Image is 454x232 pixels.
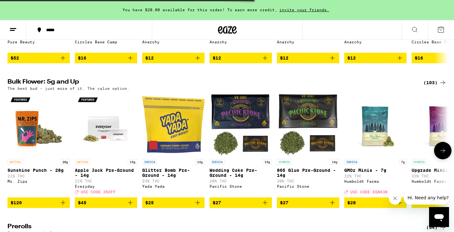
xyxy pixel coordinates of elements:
span: $16 [78,56,86,60]
p: INDICA [210,159,225,165]
p: 21% THC [7,174,70,178]
span: $12 [347,56,356,60]
p: 23% THC [142,179,205,183]
p: GMOz Minis - 7g [344,168,407,173]
button: Add to bag [142,197,205,208]
h2: Bulk Flower: 5g and Up [7,79,416,86]
button: Add to bag [210,53,272,63]
img: Yada Yada - Glitter Bomb Pre-Ground - 14g [142,94,205,156]
p: Apple Jack Pre-Ground - 14g [75,168,137,178]
img: Pacific Stone - Wedding Cake Pre-Ground - 14g [210,94,272,156]
div: Anarchy [344,40,407,44]
p: 28g [60,159,70,165]
h2: Prerolls [7,224,416,231]
span: USE CODE 35OFF [81,190,116,194]
p: 805 Glue Pre-Ground - 14g [277,168,339,178]
a: (103) [423,79,447,86]
img: Everyday - Apple Jack Pre-Ground - 14g [75,94,137,156]
p: 14g [195,159,205,165]
div: Anarchy [142,40,205,44]
p: 20% THC [277,179,339,183]
a: Open page for GMOz Minis - 7g from Humboldt Farms [344,94,407,197]
p: HYBRID [277,159,292,165]
a: Open page for Glitter Bomb Pre-Ground - 14g from Yada Yada [142,94,205,197]
div: Pacific Stone [277,184,339,188]
p: 7g [399,159,407,165]
img: Humboldt Farms - GMOz Minis - 7g [344,94,407,156]
button: Add to bag [7,53,70,63]
div: Pacific Stone [210,184,272,188]
button: Add to bag [344,53,407,63]
p: 14g [128,159,137,165]
a: Open page for Sunshine Punch - 28g from Mr. Zips [7,94,70,197]
a: Open page for Apple Jack Pre-Ground - 14g from Everyday [75,94,137,197]
button: Add to bag [7,197,70,208]
span: $120 [11,200,22,205]
span: $27 [213,200,221,205]
a: Open page for Wedding Cake Pre-Ground - 14g from Pacific Stone [210,94,272,197]
div: Circles Base Camp [75,40,137,44]
p: Sunshine Punch - 28g [7,168,70,173]
div: Pure Beauty [7,40,70,44]
span: $25 [145,200,154,205]
a: Open page for 805 Glue Pre-Ground - 14g from Pacific Stone [277,94,339,197]
span: $12 [213,56,221,60]
span: invite your friends. [277,8,331,12]
img: Pacific Stone - 805 Glue Pre-Ground - 14g [277,94,339,156]
button: Add to bag [210,197,272,208]
p: Wedding Cake Pre-Ground - 14g [210,168,272,178]
span: $45 [78,200,86,205]
button: Add to bag [277,53,339,63]
div: Yada Yada [142,184,205,188]
span: USE CODE EQNX30 [350,190,388,194]
span: $12 [145,56,154,60]
p: Glitter Bomb Pre-Ground - 14g [142,168,205,178]
button: Add to bag [277,197,339,208]
span: $28 [347,200,356,205]
p: 22% THC [344,174,407,178]
div: Anarchy [277,40,339,44]
div: Mr. Zips [7,179,70,183]
button: Add to bag [75,53,137,63]
div: Anarchy [210,40,272,44]
button: Add to bag [344,197,407,208]
div: Everyday [75,184,137,188]
p: 20% THC [210,179,272,183]
button: Add to bag [75,197,137,208]
a: (54) [426,224,447,231]
span: $27 [280,200,288,205]
span: $52 [11,56,19,60]
p: The best bud - just more of it. The value option. [7,86,130,90]
span: $12 [280,56,288,60]
iframe: Button to launch messaging window [429,207,449,227]
iframe: Message from company [404,191,449,205]
p: HYBRID [412,159,427,165]
p: 21% THC [75,179,137,183]
button: Add to bag [142,53,205,63]
p: INDICA [142,159,157,165]
p: SATIVA [75,159,90,165]
span: $16 [415,56,423,60]
p: 14g [330,159,339,165]
p: 14g [263,159,272,165]
iframe: Close message [389,192,401,205]
img: Mr. Zips - Sunshine Punch - 28g [7,94,70,156]
p: INDICA [344,159,359,165]
p: SATIVA [7,159,22,165]
span: You have $20.00 available for this order! To earn more credit, [123,8,277,12]
div: Humboldt Farms [344,179,407,183]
